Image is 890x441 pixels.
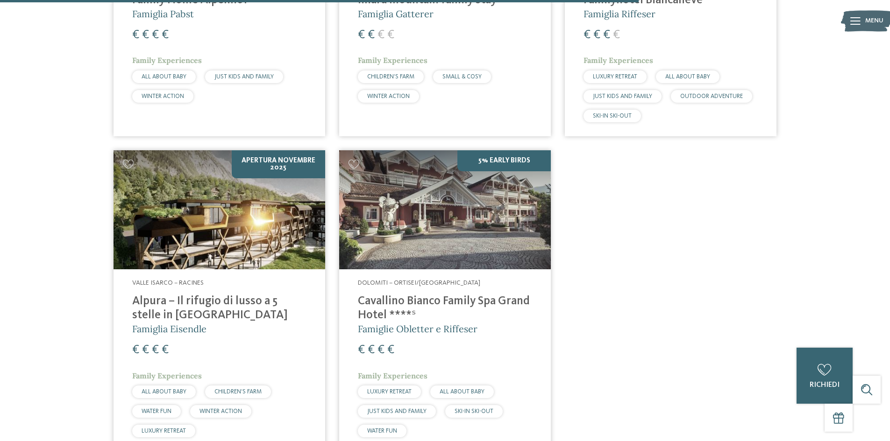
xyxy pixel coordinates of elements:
span: ALL ABOUT BABY [665,74,710,80]
span: € [377,344,384,356]
span: € [132,29,139,41]
span: Famiglia Pabst [132,8,194,20]
span: € [132,344,139,356]
span: Family Experiences [584,56,653,65]
span: WINTER ACTION [367,93,410,99]
span: € [377,29,384,41]
span: WINTER ACTION [199,408,242,414]
span: € [603,29,610,41]
span: ALL ABOUT BABY [142,74,186,80]
span: ALL ABOUT BABY [440,389,484,395]
span: Valle Isarco – Racines [132,280,204,286]
span: JUST KIDS AND FAMILY [367,408,427,414]
span: € [358,29,365,41]
span: OUTDOOR ADVENTURE [680,93,743,99]
span: Famiglia Eisendle [132,323,206,335]
span: € [152,29,159,41]
span: Famiglia Gatterer [358,8,434,20]
span: WATER FUN [367,428,397,434]
span: € [358,344,365,356]
span: LUXURY RETREAT [593,74,637,80]
span: € [142,344,149,356]
span: € [162,29,169,41]
span: Family Experiences [132,56,202,65]
span: SKI-IN SKI-OUT [593,113,632,119]
span: Family Experiences [132,371,202,380]
span: CHILDREN’S FARM [214,389,262,395]
span: € [368,344,375,356]
span: WATER FUN [142,408,171,414]
a: richiedi [797,348,853,404]
span: € [368,29,375,41]
span: LUXURY RETREAT [367,389,412,395]
span: SMALL & COSY [442,74,482,80]
span: Famiglie Obletter e Riffeser [358,323,477,335]
span: Family Experiences [358,371,427,380]
span: € [387,29,394,41]
span: € [162,344,169,356]
span: Dolomiti – Ortisei/[GEOGRAPHIC_DATA] [358,280,480,286]
h4: Alpura – Il rifugio di lusso a 5 stelle in [GEOGRAPHIC_DATA] [132,294,306,322]
h4: Cavallino Bianco Family Spa Grand Hotel ****ˢ [358,294,532,322]
span: € [593,29,600,41]
img: Cercate un hotel per famiglie? Qui troverete solo i migliori! [114,150,325,269]
span: € [142,29,149,41]
span: Famiglia Riffeser [584,8,655,20]
span: € [387,344,394,356]
span: € [584,29,591,41]
img: Family Spa Grand Hotel Cavallino Bianco ****ˢ [339,150,551,269]
span: € [152,344,159,356]
span: LUXURY RETREAT [142,428,186,434]
span: WINTER ACTION [142,93,184,99]
span: CHILDREN’S FARM [367,74,414,80]
span: SKI-IN SKI-OUT [455,408,493,414]
span: JUST KIDS AND FAMILY [214,74,274,80]
span: JUST KIDS AND FAMILY [593,93,652,99]
span: Family Experiences [358,56,427,65]
span: € [613,29,620,41]
span: ALL ABOUT BABY [142,389,186,395]
span: richiedi [810,381,840,389]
